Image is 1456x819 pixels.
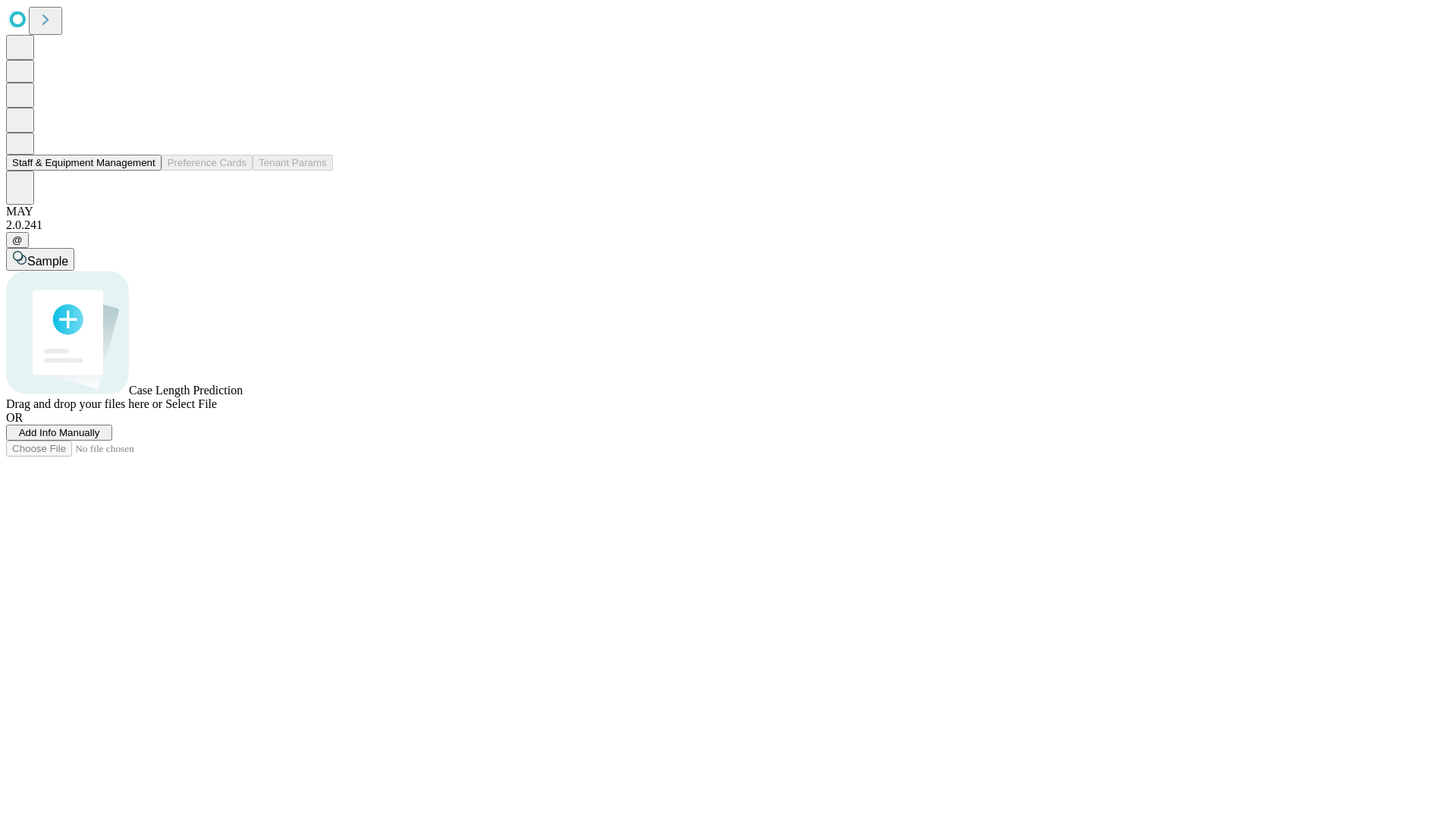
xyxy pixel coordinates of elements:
span: @ [12,234,23,246]
span: Sample [27,255,68,268]
button: Tenant Params [253,155,333,171]
span: Select File [165,397,217,410]
button: Preference Cards [162,155,253,171]
button: Add Info Manually [6,425,112,441]
span: Case Length Prediction [129,384,243,397]
div: MAY [6,205,1450,218]
span: OR [6,411,23,424]
button: @ [6,232,29,248]
div: 2.0.241 [6,218,1450,232]
span: Drag and drop your files here or [6,397,162,410]
button: Staff & Equipment Management [6,155,162,171]
span: Add Info Manually [19,427,100,438]
button: Sample [6,248,74,271]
